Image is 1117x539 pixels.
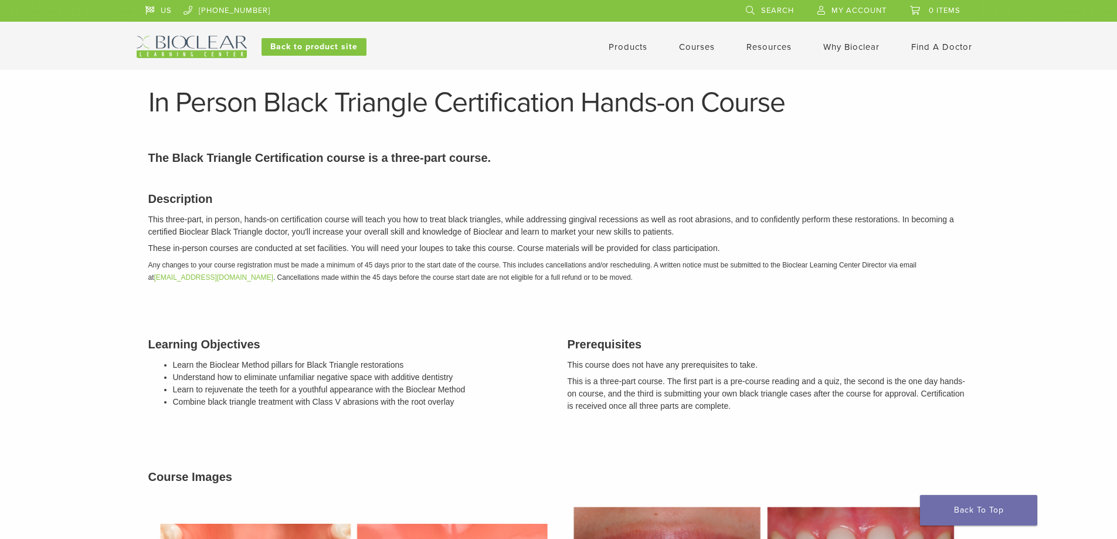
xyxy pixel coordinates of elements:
a: [EMAIL_ADDRESS][DOMAIN_NAME] [154,273,273,282]
span: My Account [831,6,887,15]
a: Resources [746,42,792,52]
a: Courses [679,42,715,52]
p: These in-person courses are conducted at set facilities. You will need your loupes to take this c... [148,242,969,255]
a: Back to product site [262,38,366,56]
li: Combine black triangle treatment with Class V abrasions with the root overlay [173,396,550,408]
span: 0 items [929,6,960,15]
h1: In Person Black Triangle Certification Hands-on Course [148,89,969,117]
em: Any changes to your course registration must be made a minimum of 45 days prior to the start date... [148,261,916,282]
p: The Black Triangle Certification course is a three-part course. [148,149,969,167]
p: This is a three-part course. The first part is a pre-course reading and a quiz, the second is the... [568,375,969,412]
p: This course does not have any prerequisites to take. [568,359,969,371]
li: Learn to rejuvenate the teeth for a youthful appearance with the Bioclear Method [173,384,550,396]
h3: Prerequisites [568,335,969,353]
h3: Learning Objectives [148,335,550,353]
img: Bioclear [137,36,247,58]
a: Products [609,42,647,52]
p: This three-part, in person, hands-on certification course will teach you how to treat black trian... [148,213,969,238]
li: Understand how to eliminate unfamiliar negative space with additive dentistry [173,371,550,384]
a: Find A Doctor [911,42,972,52]
li: Learn the Bioclear Method pillars for Black Triangle restorations [173,359,550,371]
span: Search [761,6,794,15]
a: Back To Top [920,495,1037,526]
h3: Description [148,190,969,208]
h3: Course Images [148,468,969,486]
a: Why Bioclear [823,42,880,52]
